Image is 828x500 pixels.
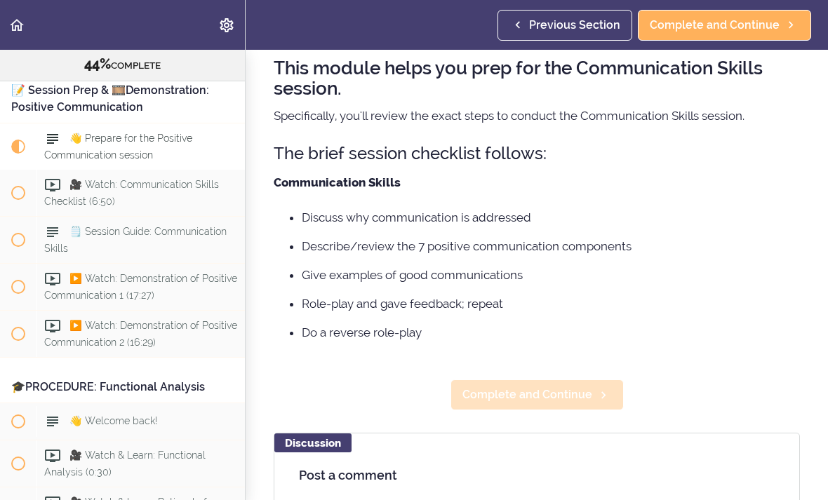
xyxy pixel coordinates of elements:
[498,10,632,41] a: Previous Section
[638,10,811,41] a: Complete and Continue
[302,266,800,284] li: Give examples of good communications
[84,55,111,72] span: 44%
[529,17,620,34] span: Previous Section
[274,175,401,189] strong: Communication Skills
[274,58,800,98] h2: This module helps you prep for the Communication Skills session.
[274,433,352,452] div: Discussion
[450,379,624,410] a: Complete and Continue
[44,450,206,477] span: 🎥 Watch & Learn: Functional Analysis (0:30)
[8,17,25,34] svg: Back to course curriculum
[274,105,800,126] p: Specifically, you'll review the exact steps to conduct the Communication Skills session.
[299,468,775,482] h4: Post a comment
[44,227,227,254] span: 🗒️ Session Guide: Communication Skills
[44,273,237,301] span: ▶️ Watch: Demonstration of Positive Communication 1 (17:27)
[274,142,800,165] h3: The brief session checklist follows:
[44,320,237,348] span: ▶️ Watch: Demonstration of Positive Communication 2 (16:29)
[462,386,592,403] span: Complete and Continue
[302,295,800,313] li: Role-play and gave feedback; repeat
[302,208,800,227] li: Discuss why communication is addressed
[650,17,780,34] span: Complete and Continue
[44,133,192,161] span: 👋 Prepare for the Positive Communication session
[44,180,219,207] span: 🎥 Watch: Communication Skills Checklist (6:50)
[302,323,800,342] li: Do a reverse role-play
[218,17,235,34] svg: Settings Menu
[69,415,157,426] span: 👋 Welcome back!
[18,55,227,74] div: COMPLETE
[302,237,800,255] li: Describe/review the 7 positive communication components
